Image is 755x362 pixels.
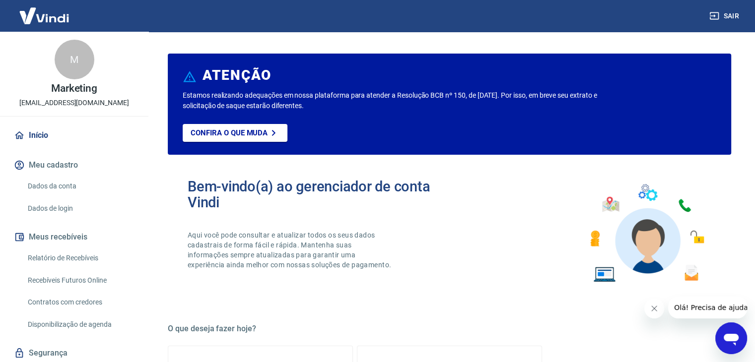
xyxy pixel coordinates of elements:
h6: ATENÇÃO [203,70,272,80]
div: M [55,40,94,79]
button: Meu cadastro [12,154,137,176]
a: Dados da conta [24,176,137,196]
a: Recebíveis Futuros Online [24,270,137,291]
a: Confira o que muda [183,124,287,142]
h5: O que deseja fazer hoje? [168,324,731,334]
a: Dados de login [24,198,137,219]
button: Meus recebíveis [12,226,137,248]
a: Disponibilização de agenda [24,314,137,335]
iframe: Mensagem da empresa [668,297,747,318]
p: Estamos realizando adequações em nossa plataforma para atender a Resolução BCB nº 150, de [DATE].... [183,90,610,111]
img: Imagem de um avatar masculino com diversos icones exemplificando as funcionalidades do gerenciado... [581,179,711,288]
a: Início [12,124,137,146]
iframe: Fechar mensagem [644,299,664,318]
p: Confira o que muda [191,128,268,137]
a: Contratos com credores [24,292,137,312]
p: Marketing [51,83,98,94]
iframe: Botão para abrir a janela de mensagens [715,322,747,354]
a: Relatório de Recebíveis [24,248,137,268]
button: Sair [707,7,743,25]
p: [EMAIL_ADDRESS][DOMAIN_NAME] [19,98,129,108]
span: Olá! Precisa de ajuda? [6,7,83,15]
h2: Bem-vindo(a) ao gerenciador de conta Vindi [188,179,450,210]
p: Aqui você pode consultar e atualizar todos os seus dados cadastrais de forma fácil e rápida. Mant... [188,230,393,270]
img: Vindi [12,0,76,31]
